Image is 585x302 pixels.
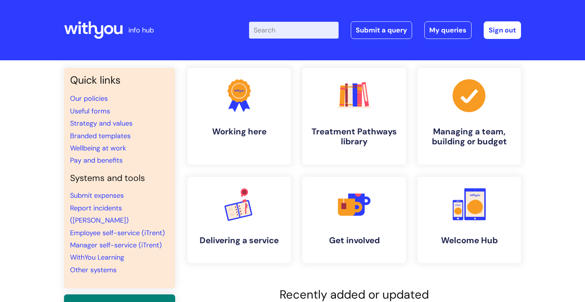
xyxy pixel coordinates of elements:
a: Welcome Hub [417,177,521,263]
a: Get involved [302,177,406,263]
a: Useful forms [70,107,110,116]
h4: Managing a team, building or budget [424,127,515,147]
a: WithYou Learning [70,253,124,262]
a: Manager self-service (iTrent) [70,241,162,250]
a: Strategy and values [70,119,133,128]
h4: Working here [193,127,285,137]
a: Employee self-service (iTrent) [70,228,165,237]
h4: Systems and tools [70,173,169,184]
a: Other systems [70,265,117,275]
a: Branded templates [70,131,131,141]
a: Wellbeing at work [70,144,126,153]
a: Submit a query [351,21,412,39]
a: Managing a team, building or budget [417,68,521,165]
a: Pay and benefits [70,156,123,165]
div: | - [249,21,521,39]
h4: Get involved [308,236,400,245]
a: Sign out [484,21,521,39]
a: My queries [424,21,472,39]
a: Delivering a service [187,177,291,263]
h3: Quick links [70,74,169,86]
h4: Treatment Pathways library [308,127,400,147]
a: Working here [187,68,291,165]
a: Treatment Pathways library [302,68,406,165]
a: Report incidents ([PERSON_NAME]) [70,203,129,225]
a: Submit expenses [70,191,124,200]
input: Search [249,22,339,39]
h2: Recently added or updated [187,287,521,302]
h4: Welcome Hub [424,236,515,245]
p: info hub [128,24,154,36]
a: Our policies [70,94,108,103]
h4: Delivering a service [193,236,285,245]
